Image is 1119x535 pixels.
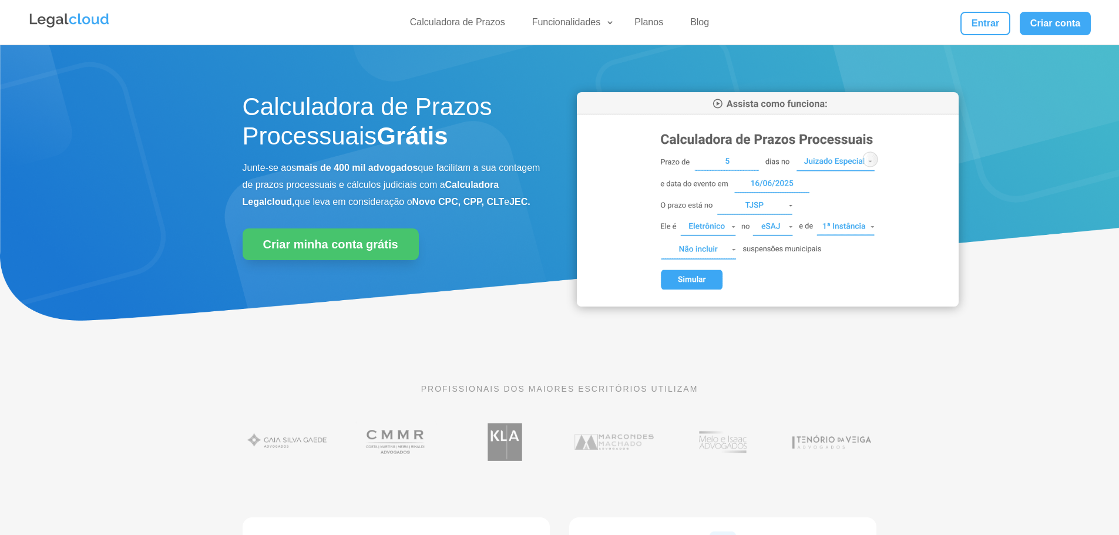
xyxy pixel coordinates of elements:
[683,16,716,33] a: Blog
[627,16,670,33] a: Planos
[460,417,550,467] img: Koury Lopes Advogados
[377,122,448,150] strong: Grátis
[351,417,441,467] img: Costa Martins Meira Rinaldi Advogados
[28,21,110,31] a: Logo da Legalcloud
[525,16,615,33] a: Funcionalidades
[960,12,1010,35] a: Entrar
[243,228,419,260] a: Criar minha conta grátis
[243,180,499,207] b: Calculadora Legalcloud,
[243,160,542,210] p: Junte-se aos que facilitam a sua contagem de prazos processuais e cálculos judiciais com a que le...
[243,92,542,157] h1: Calculadora de Prazos Processuais
[509,197,530,207] b: JEC.
[577,298,959,308] a: Calculadora de Prazos Processuais da Legalcloud
[1020,12,1091,35] a: Criar conta
[577,92,959,307] img: Calculadora de Prazos Processuais da Legalcloud
[569,417,659,467] img: Marcondes Machado Advogados utilizam a Legalcloud
[403,16,512,33] a: Calculadora de Prazos
[28,12,110,29] img: Legalcloud Logo
[412,197,505,207] b: Novo CPC, CPP, CLT
[787,417,876,467] img: Tenório da Veiga Advogados
[243,417,332,467] img: Gaia Silva Gaede Advogados Associados
[678,417,768,467] img: Profissionais do escritório Melo e Isaac Advogados utilizam a Legalcloud
[296,163,418,173] b: mais de 400 mil advogados
[243,382,877,395] p: PROFISSIONAIS DOS MAIORES ESCRITÓRIOS UTILIZAM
